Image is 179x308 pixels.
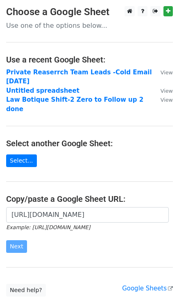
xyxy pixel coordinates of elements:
[6,55,173,65] h4: Use a recent Google Sheet:
[6,138,173,148] h4: Select another Google Sheet:
[6,207,169,223] input: Paste your Google Sheet URL here
[122,285,173,292] a: Google Sheets
[6,96,143,113] a: Law Botique Shift-2 Zero to Follow up 2 done
[6,240,27,253] input: Next
[6,69,152,85] a: Private Reaserrch Team Leads -Cold Email [DATE]
[6,87,79,94] a: Untitled spreadsheet
[152,96,173,103] a: View
[6,224,90,230] small: Example: [URL][DOMAIN_NAME]
[6,21,173,30] p: Use one of the options below...
[152,87,173,94] a: View
[161,69,173,76] small: View
[152,69,173,76] a: View
[161,88,173,94] small: View
[6,154,37,167] a: Select...
[6,284,46,297] a: Need help?
[6,194,173,204] h4: Copy/paste a Google Sheet URL:
[161,97,173,103] small: View
[6,6,173,18] h3: Choose a Google Sheet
